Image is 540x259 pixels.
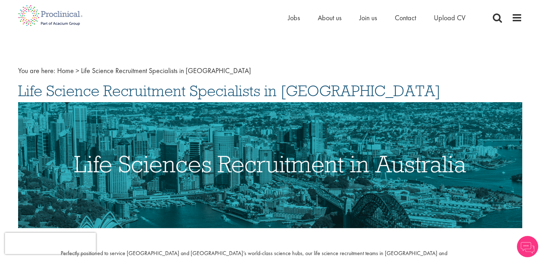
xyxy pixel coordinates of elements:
[81,66,251,75] span: Life Science Recruitment Specialists in [GEOGRAPHIC_DATA]
[517,236,538,257] img: Chatbot
[288,13,300,22] a: Jobs
[18,81,441,100] span: Life Science Recruitment Specialists in [GEOGRAPHIC_DATA]
[18,102,522,228] img: Life Sciences Recruitment in Australia
[57,66,74,75] a: breadcrumb link
[359,13,377,22] a: Join us
[434,13,465,22] a: Upload CV
[395,13,416,22] a: Contact
[18,66,55,75] span: You are here:
[318,13,342,22] a: About us
[76,66,79,75] span: >
[5,233,96,254] iframe: reCAPTCHA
